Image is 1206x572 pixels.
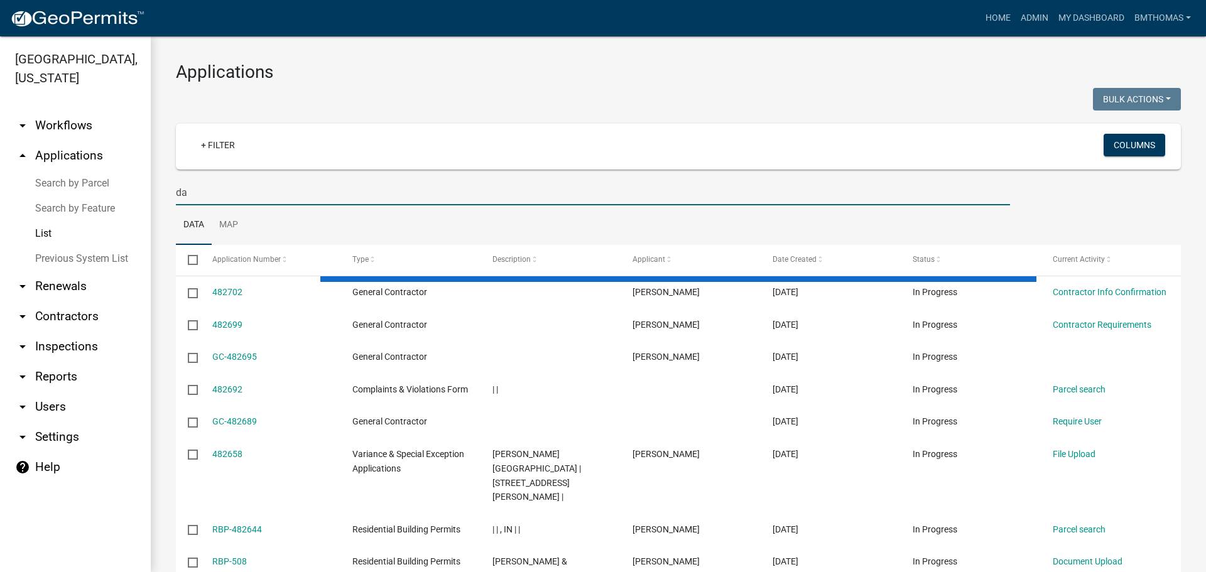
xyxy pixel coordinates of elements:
[1129,6,1196,30] a: bmthomas
[15,429,30,445] i: arrow_drop_down
[633,255,665,264] span: Applicant
[1053,384,1105,394] a: Parcel search
[633,320,700,330] span: Garry horner
[15,399,30,414] i: arrow_drop_down
[15,118,30,133] i: arrow_drop_down
[1053,524,1105,534] a: Parcel search
[633,556,700,566] span: Rachel Ann Clark
[633,524,700,534] span: Rachel Ann Clark
[352,384,468,394] span: Complaints & Violations Form
[352,449,464,473] span: Variance & Special Exception Applications
[1053,255,1105,264] span: Current Activity
[1053,449,1095,459] a: File Upload
[1016,6,1053,30] a: Admin
[773,287,798,297] span: 09/23/2025
[633,287,700,297] span: Garry horner
[15,339,30,354] i: arrow_drop_down
[1053,6,1129,30] a: My Dashboard
[15,148,30,163] i: arrow_drop_up
[492,255,531,264] span: Description
[773,320,798,330] span: 09/23/2025
[212,524,262,534] a: RBP-482644
[1041,245,1181,275] datatable-header-cell: Current Activity
[773,449,798,459] span: 09/23/2025
[212,449,242,459] a: 482658
[176,62,1181,83] h3: Applications
[913,255,935,264] span: Status
[913,416,957,426] span: In Progress
[212,556,247,566] a: RBP-508
[176,180,1010,205] input: Search for applications
[492,524,520,534] span: | | , IN | |
[212,287,242,297] a: 482702
[352,416,427,426] span: General Contractor
[761,245,901,275] datatable-header-cell: Date Created
[191,134,245,156] a: + Filter
[492,384,498,394] span: | |
[633,352,700,362] span: Garry horner
[913,449,957,459] span: In Progress
[212,416,257,426] a: GC-482689
[352,255,369,264] span: Type
[913,384,957,394] span: In Progress
[633,449,700,459] span: Chester T Gamble
[212,205,246,246] a: Map
[913,287,957,297] span: In Progress
[1053,416,1102,426] a: Require User
[773,556,798,566] span: 09/23/2025
[212,384,242,394] a: 482692
[352,556,460,566] span: Residential Building Permits
[481,245,621,275] datatable-header-cell: Description
[212,352,257,362] a: GC-482695
[621,245,761,275] datatable-header-cell: Applicant
[176,205,212,246] a: Data
[352,352,427,362] span: General Contractor
[773,524,798,534] span: 09/23/2025
[200,245,340,275] datatable-header-cell: Application Number
[901,245,1041,275] datatable-header-cell: Status
[773,352,798,362] span: 09/23/2025
[913,320,957,330] span: In Progress
[340,245,480,275] datatable-header-cell: Type
[913,524,957,534] span: In Progress
[1104,134,1165,156] button: Columns
[1093,88,1181,111] button: Bulk Actions
[1053,556,1122,566] a: Document Upload
[212,255,281,264] span: Application Number
[15,369,30,384] i: arrow_drop_down
[773,384,798,394] span: 09/23/2025
[981,6,1016,30] a: Home
[1053,287,1166,297] a: Contractor Info Confirmation
[176,245,200,275] datatable-header-cell: Select
[15,460,30,475] i: help
[773,255,817,264] span: Date Created
[15,279,30,294] i: arrow_drop_down
[352,287,427,297] span: General Contractor
[352,524,460,534] span: Residential Building Permits
[913,352,957,362] span: In Progress
[773,416,798,426] span: 09/23/2025
[15,309,30,324] i: arrow_drop_down
[913,556,957,566] span: In Progress
[492,449,581,502] span: Gamble, Chester | 823 Academy Road, Culver, IN 46511 |
[352,320,427,330] span: General Contractor
[1053,320,1151,330] a: Contractor Requirements
[212,320,242,330] a: 482699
